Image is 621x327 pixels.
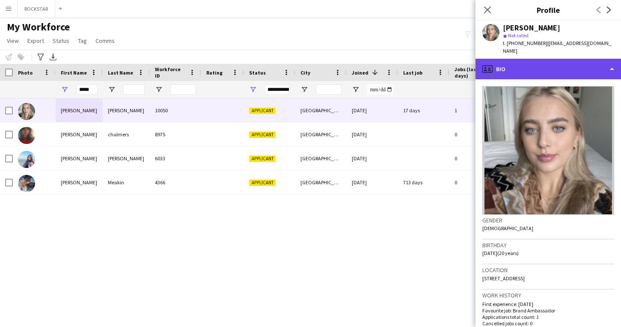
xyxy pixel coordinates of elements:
input: Last Name Filter Input [123,84,145,95]
div: Bio [475,59,621,79]
img: Clara Meakin [18,175,35,192]
span: Status [53,37,69,45]
button: Open Filter Menu [352,86,360,93]
span: [STREET_ADDRESS] [482,275,525,282]
div: 4366 [150,171,201,194]
span: City [300,69,310,76]
span: | [EMAIL_ADDRESS][DOMAIN_NAME] [503,40,611,54]
span: Applicant [249,108,276,114]
span: First Name [61,69,87,76]
span: View [7,37,19,45]
button: Open Filter Menu [108,86,116,93]
div: chalmers [103,123,150,146]
button: Open Filter Menu [300,86,308,93]
p: Cancelled jobs count: 0 [482,320,614,327]
span: Applicant [249,132,276,138]
div: [DATE] [347,123,398,146]
span: Rating [206,69,223,76]
h3: Work history [482,291,614,299]
h3: Location [482,266,614,274]
p: Applications total count: 1 [482,314,614,320]
img: Crew avatar or photo [482,86,614,215]
img: clara chalmers [18,127,35,144]
a: Export [24,35,48,46]
span: Export [27,37,44,45]
p: Favourite job: Brand Ambassador [482,307,614,314]
div: [GEOGRAPHIC_DATA] [295,123,347,146]
div: 0 [449,171,505,194]
div: [PERSON_NAME] [56,147,103,170]
button: ROCKSTAR [18,0,55,17]
button: Open Filter Menu [155,86,163,93]
div: Meakin [103,171,150,194]
input: Workforce ID Filter Input [170,84,196,95]
a: Comms [92,35,118,46]
span: Photo [18,69,33,76]
span: Tag [78,37,87,45]
input: Joined Filter Input [367,84,393,95]
h3: Profile [475,4,621,15]
img: Anna-Clara Cieutat [18,151,35,168]
span: Workforce ID [155,66,186,79]
span: Last Name [108,69,133,76]
div: 8975 [150,123,201,146]
div: [PERSON_NAME] [503,24,560,32]
div: [PERSON_NAME] [56,171,103,194]
span: t. [PHONE_NUMBER] [503,40,547,46]
a: Status [49,35,73,46]
div: [GEOGRAPHIC_DATA] [295,147,347,170]
div: [PERSON_NAME] [103,147,150,170]
button: Everyone9,788 [474,30,517,40]
input: First Name Filter Input [76,84,98,95]
span: Jobs (last 90 days) [455,66,490,79]
span: Applicant [249,180,276,186]
span: Last job [403,69,422,76]
div: 713 days [398,171,449,194]
div: 0 [449,123,505,146]
span: [DATE] (20 years) [482,250,519,256]
p: First experience: [DATE] [482,301,614,307]
img: Clara Stroud [18,103,35,120]
span: Not rated [508,32,529,39]
div: 1 [449,99,505,122]
div: [PERSON_NAME] [56,123,103,146]
span: Comms [95,37,115,45]
app-action-btn: Advanced filters [36,52,46,62]
div: [DATE] [347,147,398,170]
a: Tag [74,35,90,46]
div: [PERSON_NAME] [103,99,150,122]
div: [DATE] [347,171,398,194]
div: [GEOGRAPHIC_DATA] [295,99,347,122]
div: [DATE] [347,99,398,122]
span: Applicant [249,156,276,162]
span: Status [249,69,266,76]
app-action-btn: Export XLSX [48,52,58,62]
span: Joined [352,69,368,76]
div: 17 days [398,99,449,122]
button: Open Filter Menu [249,86,257,93]
h3: Birthday [482,241,614,249]
span: [DEMOGRAPHIC_DATA] [482,225,533,231]
div: 6033 [150,147,201,170]
div: [PERSON_NAME] [56,99,103,122]
div: [GEOGRAPHIC_DATA] [295,171,347,194]
h3: Gender [482,216,614,224]
span: My Workforce [7,21,70,33]
input: City Filter Input [316,84,342,95]
a: View [3,35,22,46]
button: Open Filter Menu [61,86,68,93]
div: 0 [449,147,505,170]
div: 10050 [150,99,201,122]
